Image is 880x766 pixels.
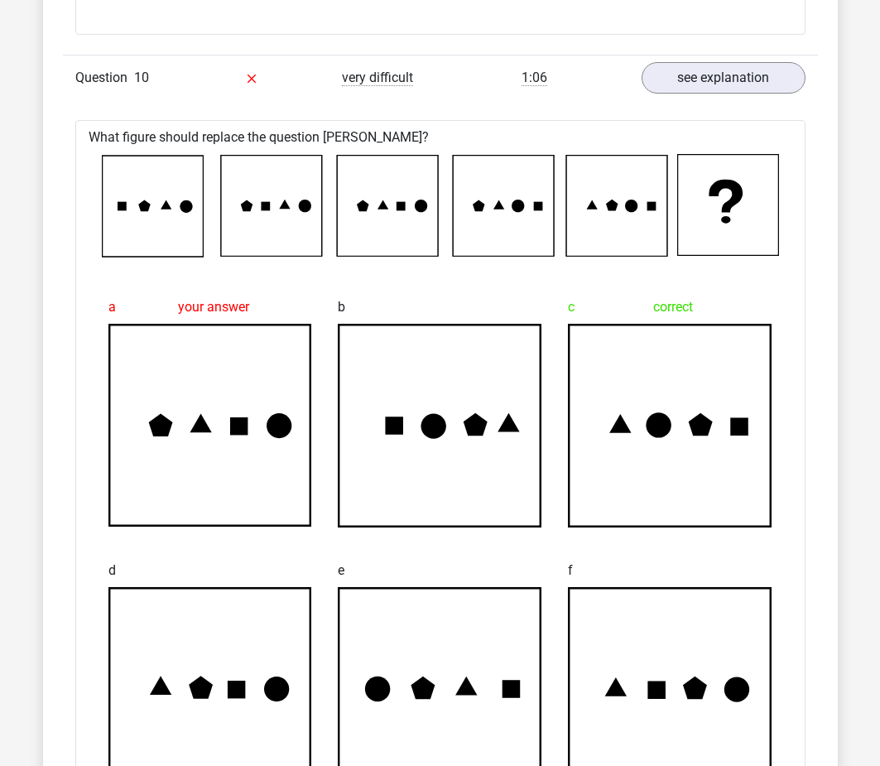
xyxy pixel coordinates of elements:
[75,68,134,88] span: Question
[108,291,312,324] div: your answer
[642,62,805,94] a: see explanation
[568,291,575,324] span: c
[568,291,772,324] div: correct
[338,554,344,587] span: e
[338,291,345,324] span: b
[522,70,547,86] span: 1:06
[108,291,116,324] span: a
[108,554,116,587] span: d
[134,70,149,85] span: 10
[342,70,413,86] span: very difficult
[568,554,573,587] span: f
